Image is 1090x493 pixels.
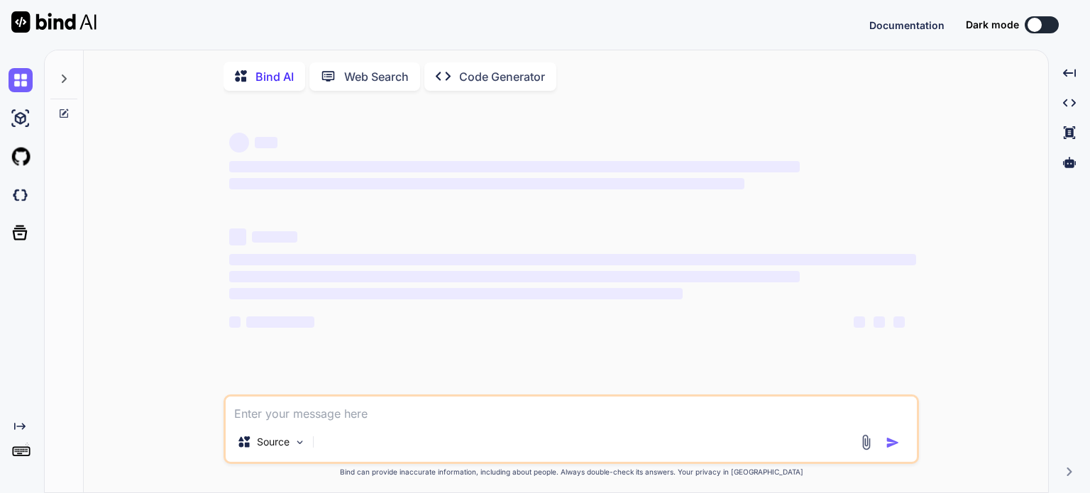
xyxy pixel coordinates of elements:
img: attachment [858,434,874,450]
span: ‌ [255,137,277,148]
img: icon [886,436,900,450]
span: ‌ [229,288,683,299]
p: Bind can provide inaccurate information, including about people. Always double-check its answers.... [224,467,919,477]
p: Source [257,435,290,449]
span: ‌ [229,228,246,245]
span: ‌ [854,316,865,328]
span: ‌ [229,133,249,153]
img: Bind AI [11,11,97,33]
img: darkCloudIdeIcon [9,183,33,207]
img: chat [9,68,33,92]
img: ai-studio [9,106,33,131]
span: ‌ [252,231,297,243]
span: Dark mode [966,18,1019,32]
span: ‌ [229,178,744,189]
p: Bind AI [255,68,294,85]
p: Code Generator [459,68,545,85]
span: ‌ [893,316,905,328]
span: ‌ [229,161,799,172]
img: githubLight [9,145,33,169]
p: Web Search [344,68,409,85]
span: ‌ [874,316,885,328]
button: Documentation [869,18,945,33]
span: Documentation [869,19,945,31]
span: ‌ [246,316,314,328]
span: ‌ [229,316,241,328]
span: ‌ [229,271,799,282]
img: Pick Models [294,436,306,448]
span: ‌ [229,254,916,265]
